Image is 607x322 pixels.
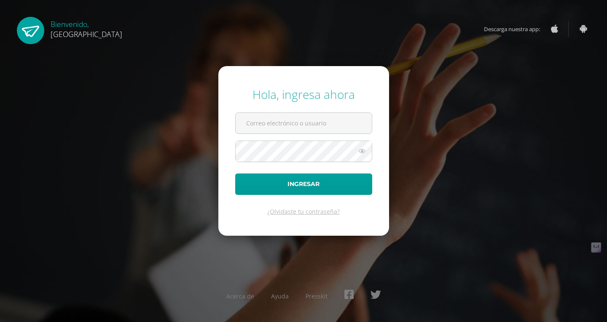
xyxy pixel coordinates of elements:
a: Acerca de [226,292,254,300]
a: Presskit [306,292,328,300]
input: Correo electrónico o usuario [236,113,372,133]
span: [GEOGRAPHIC_DATA] [51,29,122,39]
a: ¿Olvidaste tu contraseña? [267,208,340,216]
div: Bienvenido, [51,17,122,39]
a: Ayuda [271,292,289,300]
span: Descarga nuestra app: [484,21,548,37]
button: Ingresar [235,173,372,195]
div: Hola, ingresa ahora [235,86,372,102]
